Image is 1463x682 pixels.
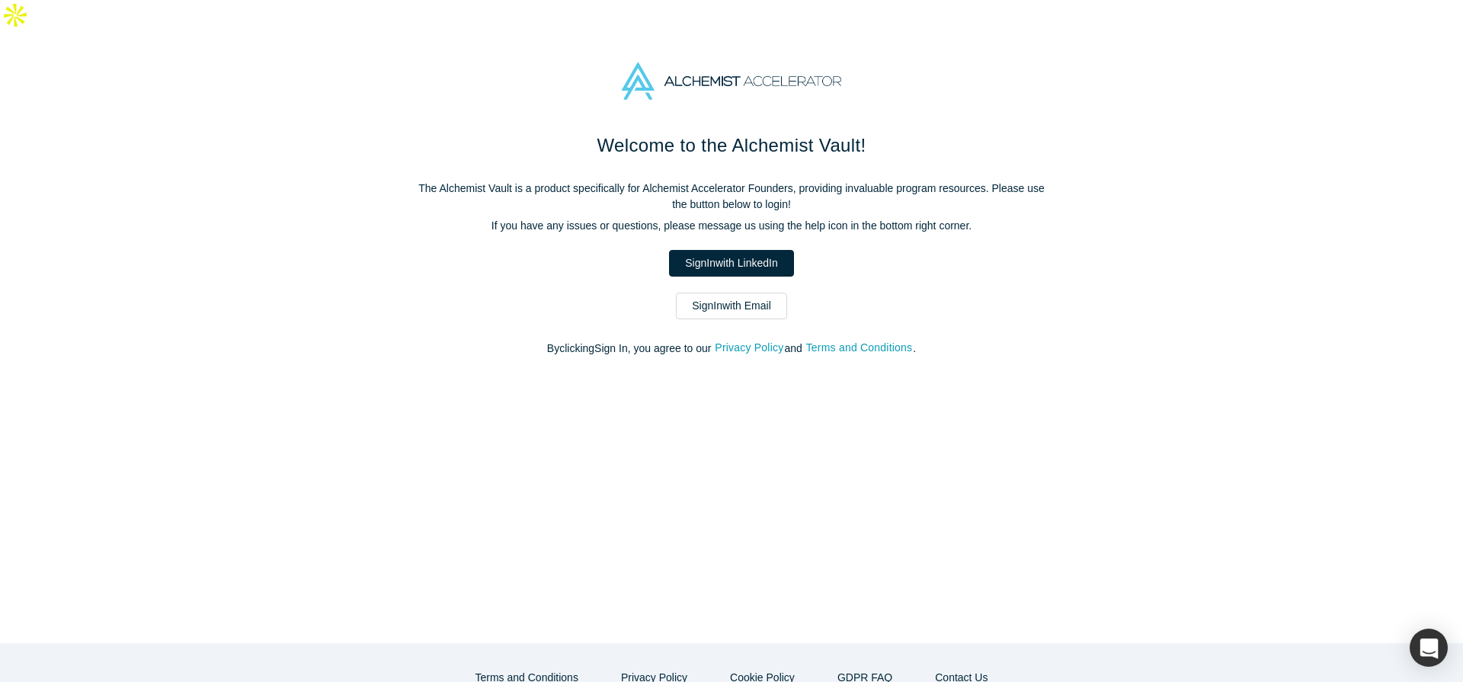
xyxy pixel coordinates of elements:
[411,181,1052,213] p: The Alchemist Vault is a product specifically for Alchemist Accelerator Founders, providing inval...
[411,132,1052,159] h1: Welcome to the Alchemist Vault!
[622,62,841,100] img: Alchemist Accelerator Logo
[805,339,914,357] button: Terms and Conditions
[676,293,787,319] a: SignInwith Email
[714,339,784,357] button: Privacy Policy
[411,218,1052,234] p: If you have any issues or questions, please message us using the help icon in the bottom right co...
[669,250,793,277] a: SignInwith LinkedIn
[411,341,1052,357] p: By clicking Sign In , you agree to our and .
